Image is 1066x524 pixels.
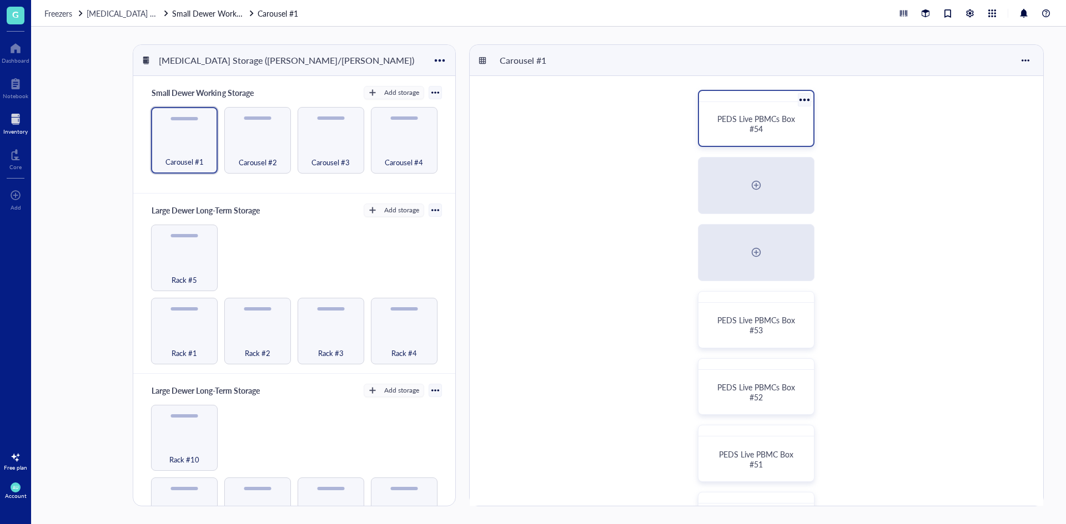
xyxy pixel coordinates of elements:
span: Rack #10 [169,454,199,466]
span: Carousel #3 [311,156,350,169]
button: Add storage [364,384,424,397]
span: Rack #5 [172,274,197,286]
button: Add storage [364,86,424,99]
a: Core [9,146,22,170]
span: [MEDICAL_DATA] Storage ([PERSON_NAME]/[PERSON_NAME]) [87,8,309,19]
div: [MEDICAL_DATA] Storage ([PERSON_NAME]/[PERSON_NAME]) [154,51,419,70]
span: G [12,7,19,21]
span: Carousel #1 [165,156,204,168]
div: Free plan [4,464,27,471]
span: PEDS Live PBMCs Box #52 [717,381,797,403]
div: Large Dewer Long-Term Storage [147,383,264,398]
div: Inventory [3,128,28,135]
a: Freezers [44,7,84,19]
span: Rack #2 [245,347,270,359]
a: Inventory [3,110,28,135]
div: Account [5,492,27,499]
span: Rack #3 [318,347,344,359]
span: Freezers [44,8,72,19]
a: [MEDICAL_DATA] Storage ([PERSON_NAME]/[PERSON_NAME]) [87,7,170,19]
div: Core [9,164,22,170]
a: Dashboard [2,39,29,64]
span: PEDS Live PBMC Box #51 [719,449,796,470]
div: Small Dewer Working Storage [147,85,258,100]
span: PEDS Live PBMCs Box #54 [717,113,797,134]
a: Notebook [3,75,28,99]
div: Add storage [384,88,419,98]
div: Dashboard [2,57,29,64]
span: AU [13,485,18,490]
div: Large Dewer Long-Term Storage [147,202,264,218]
span: PEDS Live PBMCs Box #53 [717,314,797,335]
span: Carousel #2 [239,156,277,169]
div: Add storage [384,205,419,215]
div: Add [11,204,21,211]
div: Notebook [3,93,28,99]
span: Carousel #4 [385,156,423,169]
div: Carousel #1 [495,51,561,70]
span: Rack #1 [172,347,197,359]
a: Small Dewer Working StorageCarousel #1 [172,7,300,19]
div: Add storage [384,385,419,395]
span: Rack #4 [391,347,417,359]
button: Add storage [364,204,424,217]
